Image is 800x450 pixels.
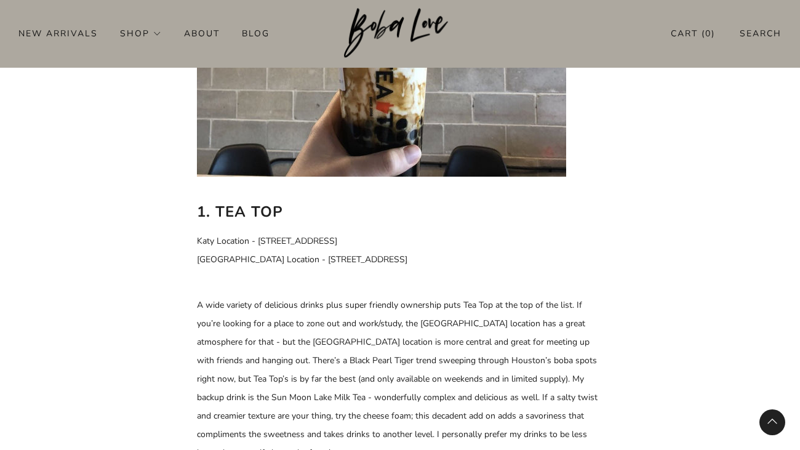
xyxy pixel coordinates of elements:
items-count: 0 [705,28,711,39]
a: About [184,23,220,43]
p: Katy Location - [STREET_ADDRESS] [GEOGRAPHIC_DATA] Location - [STREET_ADDRESS] [197,232,603,287]
a: Search [740,23,782,44]
a: Cart [671,23,715,44]
a: Boba Love [344,8,457,59]
a: Shop [120,23,162,43]
a: Blog [242,23,270,43]
img: Boba Love [344,8,457,58]
a: New Arrivals [18,23,98,43]
b: 1. Tea Top [197,202,283,222]
back-to-top-button: Back to top [759,409,785,435]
